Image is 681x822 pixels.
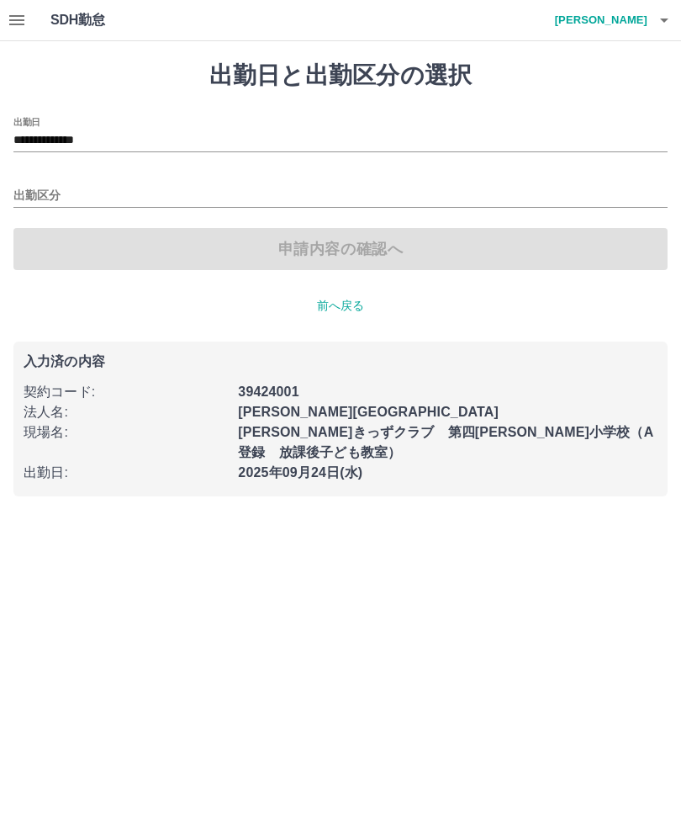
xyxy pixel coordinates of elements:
b: [PERSON_NAME]きっずクラブ 第四[PERSON_NAME]小学校（A登録 放課後子ども教室） [238,425,653,459]
b: 39424001 [238,384,298,399]
p: 出勤日 : [24,463,228,483]
p: 法人名 : [24,402,228,422]
label: 出勤日 [13,115,40,128]
h1: 出勤日と出勤区分の選択 [13,61,668,90]
p: 入力済の内容 [24,355,657,369]
b: [PERSON_NAME][GEOGRAPHIC_DATA] [238,405,499,419]
p: 前へ戻る [13,297,668,315]
p: 現場名 : [24,422,228,443]
p: 契約コード : [24,382,228,402]
b: 2025年09月24日(水) [238,465,362,480]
